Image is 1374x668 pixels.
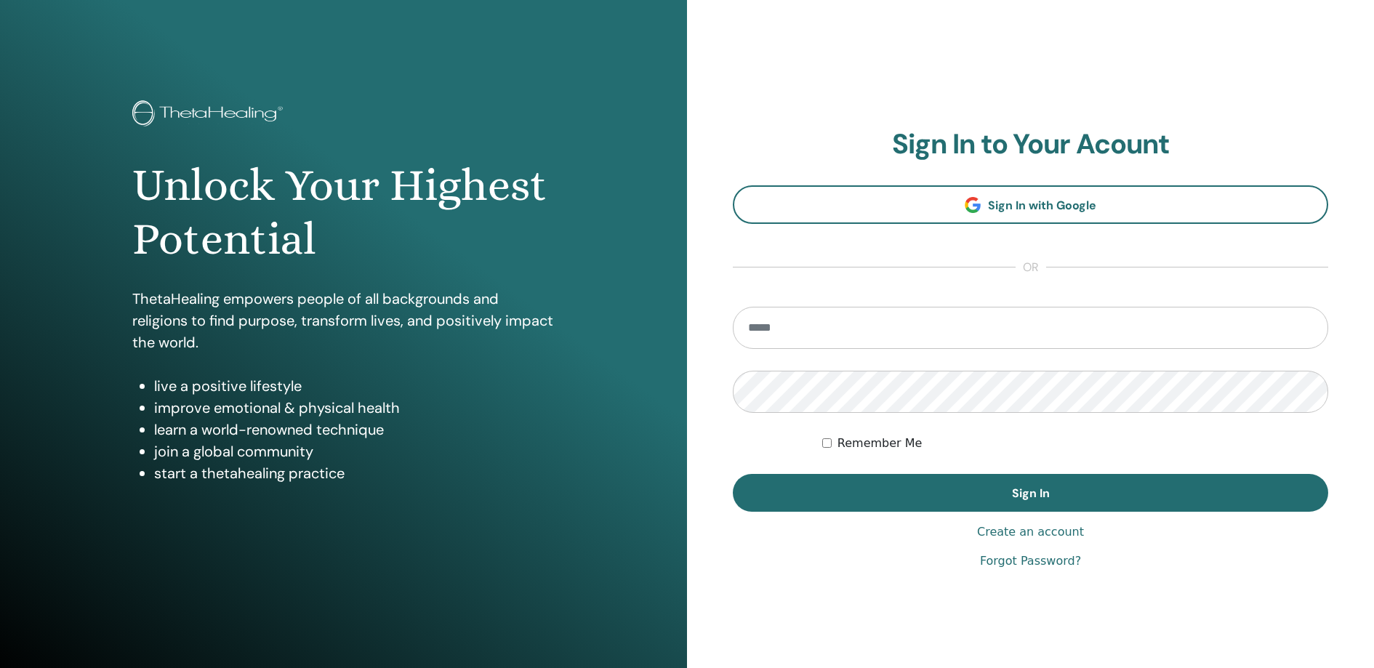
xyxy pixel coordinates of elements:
h1: Unlock Your Highest Potential [132,158,554,267]
li: join a global community [154,440,554,462]
li: improve emotional & physical health [154,397,554,419]
a: Sign In with Google [733,185,1328,224]
div: Keep me authenticated indefinitely or until I manually logout [822,435,1328,452]
a: Forgot Password? [980,552,1081,570]
span: or [1016,259,1046,276]
span: Sign In [1012,486,1050,501]
h2: Sign In to Your Acount [733,128,1328,161]
li: start a thetahealing practice [154,462,554,484]
a: Create an account [977,523,1084,541]
span: Sign In with Google [988,198,1096,213]
p: ThetaHealing empowers people of all backgrounds and religions to find purpose, transform lives, a... [132,288,554,353]
button: Sign In [733,474,1328,512]
li: learn a world-renowned technique [154,419,554,440]
label: Remember Me [837,435,923,452]
li: live a positive lifestyle [154,375,554,397]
